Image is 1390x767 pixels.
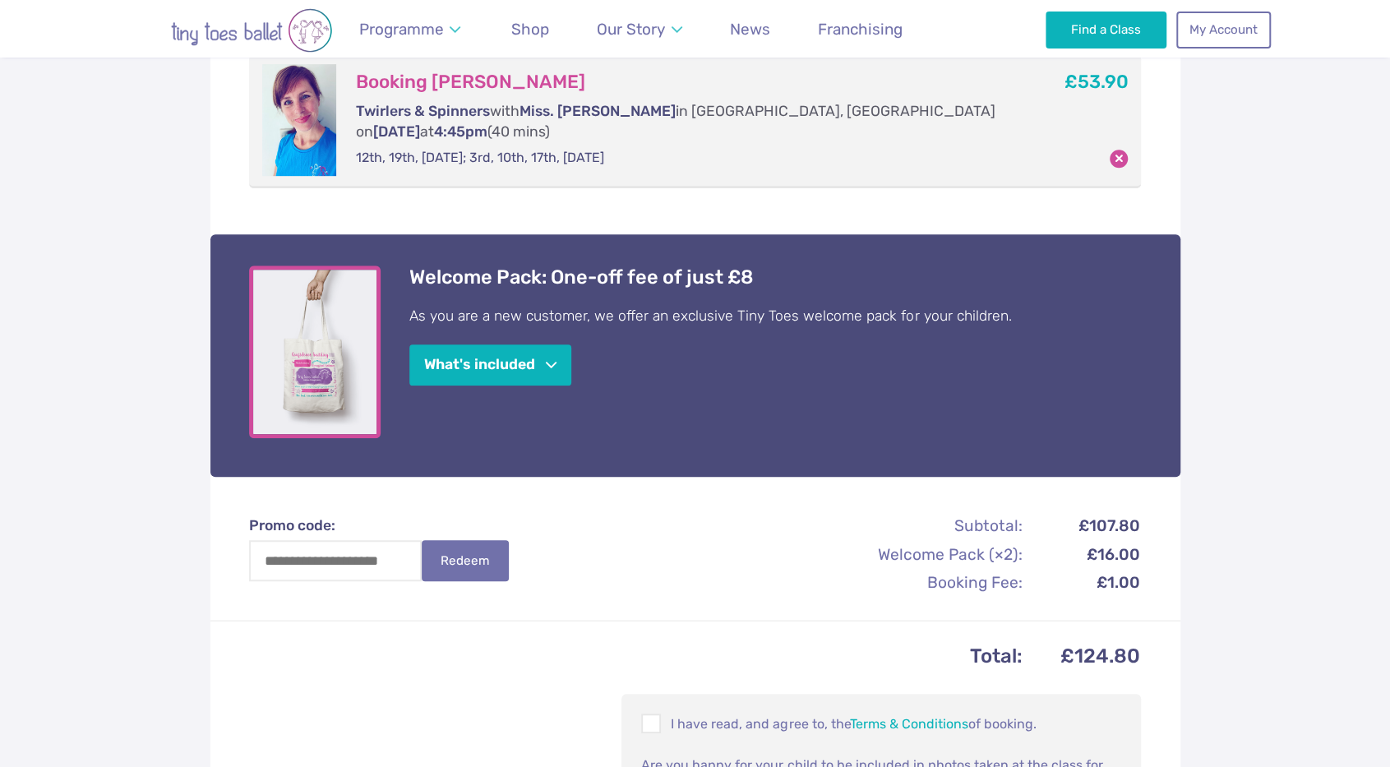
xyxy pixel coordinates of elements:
span: Shop [511,20,549,39]
th: Subtotal: [847,512,1023,539]
th: Booking Fee: [847,570,1023,597]
label: Promo code: [249,515,525,536]
p: 12th, 19th, [DATE]; 3rd, 10th, 17th, [DATE] [356,149,1004,167]
td: £1.00 [1024,570,1139,597]
p: with in [GEOGRAPHIC_DATA], [GEOGRAPHIC_DATA] on at (40 mins) [356,101,1004,141]
span: Miss. [PERSON_NAME] [520,103,676,119]
span: 4:45pm [434,123,487,140]
span: News [730,20,770,39]
button: Redeem [422,540,509,581]
a: My Account [1176,12,1270,48]
b: £53.90 [1064,71,1128,93]
a: Shop [504,10,557,49]
span: Programme [358,20,443,39]
h4: Welcome Pack: One-off fee of just £8 [409,266,1141,289]
span: Twirlers & Spinners [356,103,490,119]
a: Programme [351,10,469,49]
p: I have read, and agree to, the of booking. [641,714,1121,733]
td: £124.80 [1024,640,1139,673]
h3: Booking [PERSON_NAME] [356,71,1004,94]
span: [DATE] [373,123,420,140]
a: View full-size image [249,266,372,438]
td: £16.00 [1024,541,1139,568]
span: Our Story [597,20,665,39]
img: tiny toes ballet [120,8,383,53]
a: News [723,10,778,49]
td: £107.80 [1024,512,1139,539]
a: Franchising [810,10,911,49]
a: Find a Class [1046,12,1166,48]
a: Our Story [589,10,690,49]
p: As you are a new customer, we offer an exclusive Tiny Toes welcome pack for your children. [409,305,1141,326]
span: Franchising [818,20,903,39]
th: Welcome Pack (×2): [847,541,1023,568]
a: Terms & Conditions [849,716,967,732]
button: What's included [409,344,571,386]
th: Total: [251,640,1023,673]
